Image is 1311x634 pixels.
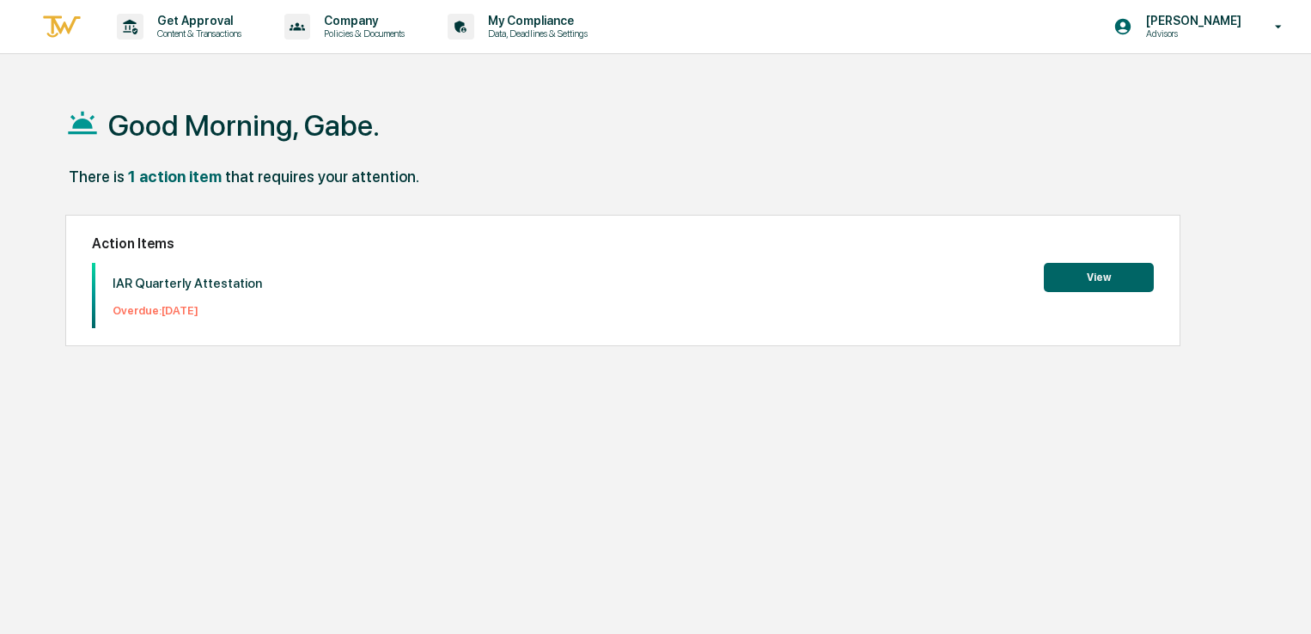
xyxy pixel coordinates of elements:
[225,168,419,186] div: that requires your attention.
[41,13,82,41] img: logo
[108,108,380,143] h1: Good Morning, Gabe.
[474,14,596,27] p: My Compliance
[1256,577,1302,624] iframe: Open customer support
[143,14,250,27] p: Get Approval
[310,27,413,40] p: Policies & Documents
[92,235,1154,252] h2: Action Items
[128,168,222,186] div: 1 action item
[1044,263,1154,292] button: View
[113,276,262,291] p: IAR Quarterly Attestation
[474,27,596,40] p: Data, Deadlines & Settings
[310,14,413,27] p: Company
[143,27,250,40] p: Content & Transactions
[1132,27,1250,40] p: Advisors
[69,168,125,186] div: There is
[1132,14,1250,27] p: [PERSON_NAME]
[1044,268,1154,284] a: View
[113,304,262,317] p: Overdue: [DATE]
